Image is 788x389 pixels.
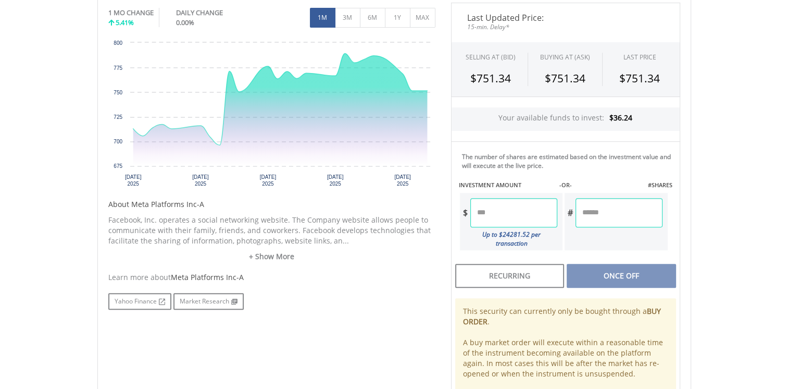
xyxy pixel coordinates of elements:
[124,174,141,187] text: [DATE] 2025
[192,174,209,187] text: [DATE] 2025
[559,181,571,189] label: -OR-
[647,181,672,189] label: #SHARES
[460,198,470,227] div: $
[565,198,576,227] div: #
[108,215,435,246] p: Facebook, Inc. operates a social networking website. The Company website allows people to communi...
[327,174,343,187] text: [DATE] 2025
[609,113,632,123] span: $36.24
[466,53,516,62] div: SELLING AT (BID)
[410,8,435,28] button: MAX
[259,174,276,187] text: [DATE] 2025
[176,18,194,27] span: 0.00%
[173,293,244,310] a: Market Research
[385,8,410,28] button: 1Y
[114,65,122,71] text: 775
[459,14,672,22] span: Last Updated Price:
[114,114,122,120] text: 725
[114,90,122,95] text: 750
[619,71,660,86] span: $751.34
[116,18,134,27] span: 5.41%
[452,107,680,131] div: Your available funds to invest:
[310,8,335,28] button: 1M
[335,8,360,28] button: 3M
[108,8,154,18] div: 1 MO CHANGE
[114,163,122,169] text: 675
[108,251,435,262] a: + Show More
[360,8,385,28] button: 6M
[455,264,564,288] div: Recurring
[567,264,676,288] div: Once Off
[114,139,122,144] text: 700
[108,199,435,210] h5: About Meta Platforms Inc-A
[462,152,676,170] div: The number of shares are estimated based on the investment value and will execute at the live price.
[459,181,521,189] label: INVESTMENT AMOUNT
[108,272,435,283] div: Learn more about
[171,272,244,282] span: Meta Platforms Inc-A
[470,71,511,86] span: $751.34
[460,227,558,250] div: Up to $24281.52 per transaction
[540,53,590,62] span: BUYING AT (ASK)
[108,293,171,310] a: Yahoo Finance
[394,174,411,187] text: [DATE] 2025
[114,40,122,46] text: 800
[459,22,672,32] span: 15-min. Delay*
[623,53,656,62] div: LAST PRICE
[108,38,435,194] svg: Interactive chart
[176,8,258,18] div: DAILY CHANGE
[545,71,585,86] span: $751.34
[463,306,661,326] b: BUY ORDER
[108,38,435,194] div: Chart. Highcharts interactive chart.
